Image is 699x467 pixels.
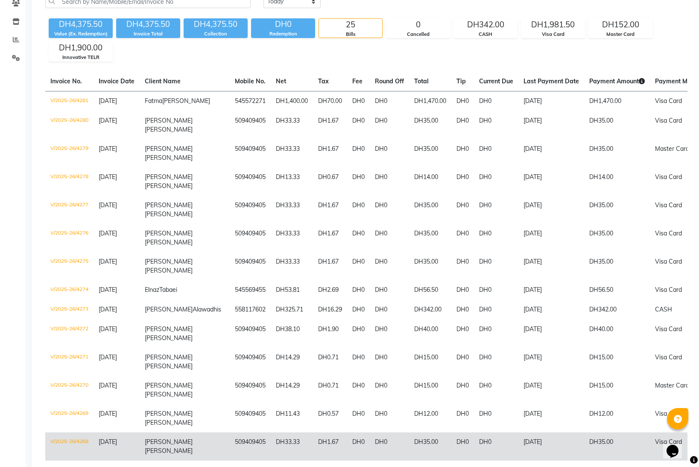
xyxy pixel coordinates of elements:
td: DH0 [451,167,474,196]
td: DH0 [370,280,409,300]
td: DH0 [451,432,474,461]
td: DH325.71 [271,300,313,320]
td: DH35.00 [409,111,451,139]
td: DH0 [451,300,474,320]
span: [DATE] [99,353,117,361]
td: DH1.67 [313,196,347,224]
td: DH35.00 [584,252,650,280]
td: V/2025-26/4275 [45,252,94,280]
td: 545569455 [230,280,271,300]
td: DH15.00 [409,348,451,376]
span: [PERSON_NAME] [162,97,210,105]
td: V/2025-26/4272 [45,320,94,348]
td: DH0 [347,139,370,167]
td: DH14.29 [271,376,313,404]
span: [DATE] [99,382,117,389]
td: DH0 [370,376,409,404]
td: DH0 [347,376,370,404]
td: DH35.00 [409,432,451,461]
td: DH0 [474,252,518,280]
td: DH53.81 [271,280,313,300]
span: [PERSON_NAME] [145,267,193,274]
td: DH1.67 [313,252,347,280]
span: Visa Card [655,410,682,417]
span: [DATE] [99,258,117,265]
span: [PERSON_NAME] [145,334,193,342]
td: DH0 [347,196,370,224]
td: DH0 [370,196,409,224]
td: DH0 [370,432,409,461]
div: DH0 [251,18,315,30]
span: Payment Amount [589,77,645,85]
td: V/2025-26/4271 [45,348,94,376]
td: DH33.33 [271,252,313,280]
td: DH0.71 [313,376,347,404]
td: DH0 [474,300,518,320]
td: DH35.00 [584,224,650,252]
span: [PERSON_NAME] [145,182,193,190]
td: V/2025-26/4270 [45,376,94,404]
span: [DATE] [99,286,117,294]
span: [DATE] [99,201,117,209]
td: DH0 [474,167,518,196]
td: DH0 [347,91,370,111]
td: DH0 [370,252,409,280]
td: DH15.00 [584,348,650,376]
td: [DATE] [518,404,584,432]
td: DH0 [347,300,370,320]
td: [DATE] [518,111,584,139]
div: CASH [454,31,517,38]
td: DH33.33 [271,111,313,139]
td: [DATE] [518,348,584,376]
td: DH35.00 [584,432,650,461]
td: DH0 [474,320,518,348]
td: DH35.00 [409,224,451,252]
span: Visa Card [655,258,682,265]
span: Last Payment Date [524,77,579,85]
span: Visa Card [655,353,682,361]
td: DH0 [347,111,370,139]
td: DH35.00 [409,139,451,167]
span: [PERSON_NAME] [145,210,193,218]
span: [PERSON_NAME] [145,238,193,246]
span: [DATE] [99,438,117,446]
td: DH15.00 [409,376,451,404]
td: [DATE] [518,196,584,224]
span: Mobile No. [235,77,266,85]
td: DH0 [370,224,409,252]
td: DH38.10 [271,320,313,348]
td: [DATE] [518,139,584,167]
td: DH2.69 [313,280,347,300]
td: DH0 [347,432,370,461]
div: Bills [319,31,382,38]
span: [PERSON_NAME] [145,410,193,417]
span: [PERSON_NAME] [145,438,193,446]
td: DH70.00 [313,91,347,111]
span: [PERSON_NAME] [145,145,193,153]
td: [DATE] [518,224,584,252]
td: DH0 [451,111,474,139]
span: [DATE] [99,173,117,181]
span: [PERSON_NAME] [145,362,193,370]
span: [PERSON_NAME] [145,229,193,237]
span: [PERSON_NAME] [145,201,193,209]
td: 509409405 [230,432,271,461]
td: V/2025-26/4268 [45,432,94,461]
td: DH0 [474,224,518,252]
span: Visa Card [655,286,682,294]
div: Visa Card [521,31,585,38]
td: DH0 [451,404,474,432]
td: DH1.67 [313,139,347,167]
td: [DATE] [518,91,584,111]
td: DH40.00 [584,320,650,348]
td: DH0 [370,91,409,111]
div: DH4,375.50 [116,18,180,30]
td: 509409405 [230,224,271,252]
td: 509409405 [230,196,271,224]
div: DH152.00 [589,19,652,31]
td: DH0 [370,348,409,376]
td: DH0 [474,348,518,376]
td: V/2025-26/4279 [45,139,94,167]
td: DH0 [347,167,370,196]
td: DH0 [451,280,474,300]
